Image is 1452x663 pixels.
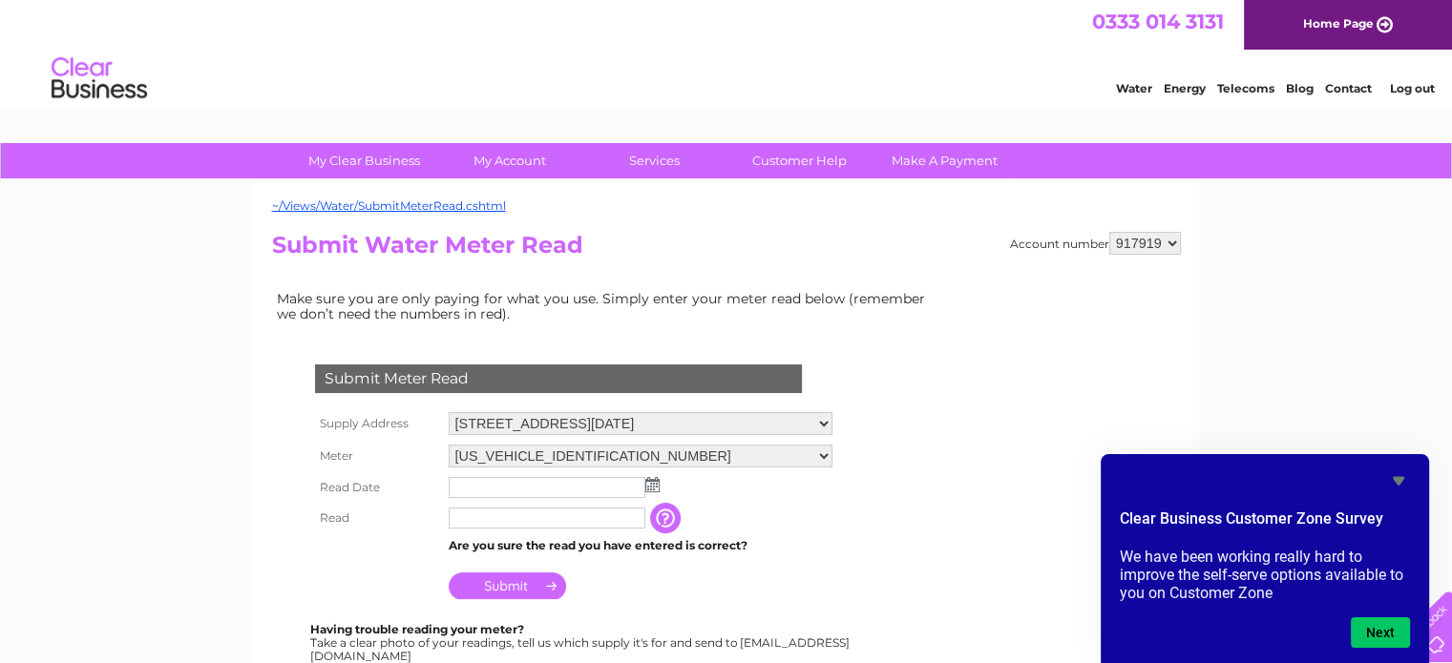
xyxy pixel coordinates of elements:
[1010,232,1181,255] div: Account number
[1389,81,1434,95] a: Log out
[310,472,444,503] th: Read Date
[1286,81,1314,95] a: Blog
[650,503,684,533] input: Information
[1092,10,1224,33] a: 0333 014 3131
[1217,81,1274,95] a: Telecoms
[576,143,733,178] a: Services
[645,477,660,492] img: ...
[449,572,566,599] input: Submit
[1120,469,1410,648] div: Clear Business Customer Zone Survey
[272,286,940,326] td: Make sure you are only paying for what you use. Simply enter your meter read below (remember we d...
[1164,81,1206,95] a: Energy
[276,10,1178,93] div: Clear Business is a trading name of Verastar Limited (registered in [GEOGRAPHIC_DATA] No. 3667643...
[315,364,802,393] div: Submit Meter Read
[272,198,506,213] a: ~/Views/Water/SubmitMeterRead.cshtml
[310,622,524,636] b: Having trouble reading your meter?
[310,440,444,472] th: Meter
[1325,81,1372,95] a: Contact
[51,50,148,108] img: logo.png
[272,232,1181,268] h2: Submit Water Meter Read
[1120,508,1410,540] h2: Clear Business Customer Zone Survey
[310,407,444,440] th: Supply Address
[310,503,444,533] th: Read
[721,143,878,178] a: Customer Help
[1387,469,1410,492] button: Hide survey
[1116,81,1152,95] a: Water
[866,143,1023,178] a: Make A Payment
[1120,548,1410,602] p: We have been working really hard to improve the self-serve options available to you on Customer Zone
[1351,617,1410,648] button: Next question
[444,533,837,558] td: Are you sure the read you have entered is correct?
[310,623,852,662] div: Take a clear photo of your readings, tell us which supply it's for and send to [EMAIL_ADDRESS][DO...
[285,143,443,178] a: My Clear Business
[431,143,588,178] a: My Account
